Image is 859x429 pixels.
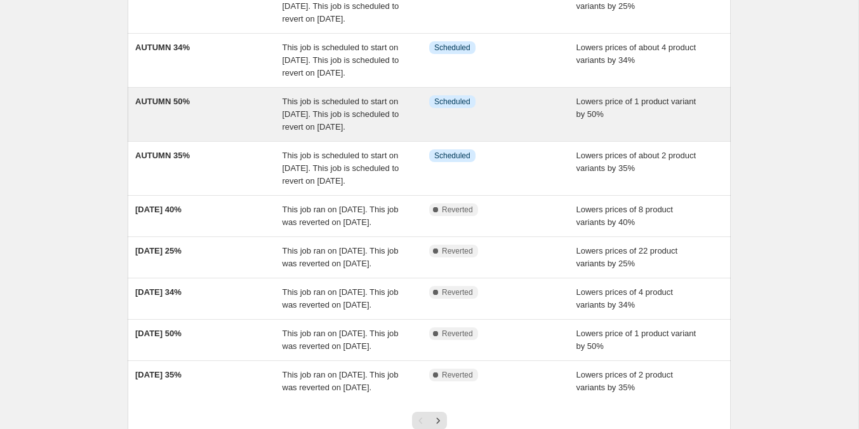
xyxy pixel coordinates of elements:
[576,43,696,65] span: Lowers prices of about 4 product variants by 34%
[283,329,399,351] span: This job ran on [DATE]. This job was reverted on [DATE].
[283,370,399,392] span: This job ran on [DATE]. This job was reverted on [DATE].
[135,287,182,297] span: [DATE] 34%
[442,287,473,297] span: Reverted
[576,370,673,392] span: Lowers prices of 2 product variants by 35%
[576,287,673,310] span: Lowers prices of 4 product variants by 34%
[576,329,696,351] span: Lowers price of 1 product variant by 50%
[434,97,470,107] span: Scheduled
[283,43,399,78] span: This job is scheduled to start on [DATE]. This job is scheduled to revert on [DATE].
[283,287,399,310] span: This job ran on [DATE]. This job was reverted on [DATE].
[434,43,470,53] span: Scheduled
[283,151,399,186] span: This job is scheduled to start on [DATE]. This job is scheduled to revert on [DATE].
[135,43,190,52] span: AUTUMN 34%
[442,205,473,215] span: Reverted
[135,205,182,214] span: [DATE] 40%
[135,329,182,338] span: [DATE] 50%
[442,329,473,339] span: Reverted
[283,205,399,227] span: This job ran on [DATE]. This job was reverted on [DATE].
[442,370,473,380] span: Reverted
[135,370,182,379] span: [DATE] 35%
[576,151,696,173] span: Lowers prices of about 2 product variants by 35%
[442,246,473,256] span: Reverted
[283,246,399,268] span: This job ran on [DATE]. This job was reverted on [DATE].
[135,97,190,106] span: AUTUMN 50%
[576,246,678,268] span: Lowers prices of 22 product variants by 25%
[576,97,696,119] span: Lowers price of 1 product variant by 50%
[576,205,673,227] span: Lowers prices of 8 product variants by 40%
[135,151,190,160] span: AUTUMN 35%
[283,97,399,132] span: This job is scheduled to start on [DATE]. This job is scheduled to revert on [DATE].
[434,151,470,161] span: Scheduled
[135,246,182,255] span: [DATE] 25%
